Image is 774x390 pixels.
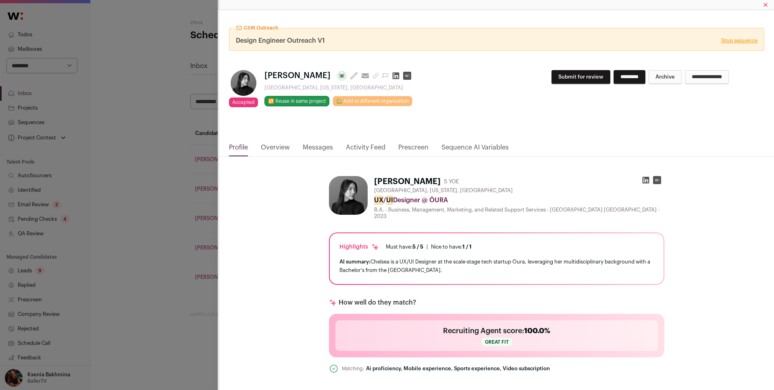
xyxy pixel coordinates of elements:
[339,298,416,307] p: How well do they match?
[398,143,429,156] a: Prescreen
[236,36,325,46] span: Design Engineer Outreach V1
[482,338,512,346] span: Great fit
[333,96,412,106] a: 🏡 Add to different organization
[264,70,331,81] span: [PERSON_NAME]
[229,143,248,156] a: Profile
[339,243,379,251] div: Highlights
[374,207,664,220] div: B.A. - Business, Management, Marketing, and Related Support Services - [GEOGRAPHIC_DATA] [GEOGRAP...
[386,195,393,205] mark: UI
[264,85,414,91] div: [GEOGRAPHIC_DATA], [US_STATE], [GEOGRAPHIC_DATA]
[441,143,509,156] a: Sequence AI Variables
[346,143,385,156] a: Activity Feed
[386,244,423,250] div: Must have:
[443,325,550,336] h2: Recruiting Agent score:
[431,244,472,250] div: Nice to have:
[264,96,329,106] button: 🔂 Reuse in same project
[339,259,370,264] span: AI summary:
[551,70,610,84] button: Submit for review
[303,143,333,156] a: Messages
[329,176,368,215] img: 94c3d6e94fc20a172b0404d4d2cb4ae03fa3a8fcc7cc134c4eec8ab9c439a061.jpg
[261,143,290,156] a: Overview
[721,37,757,44] a: Stop sequence
[342,365,364,372] div: Matching:
[229,97,258,107] span: Accepted
[244,25,278,31] span: CSM Outreach
[649,70,682,84] button: Archive
[231,70,256,96] img: 94c3d6e94fc20a172b0404d4d2cb4ae03fa3a8fcc7cc134c4eec8ab9c439a061.jpg
[524,327,550,334] span: 100.0%
[374,187,513,194] span: [GEOGRAPHIC_DATA], [US_STATE], [GEOGRAPHIC_DATA]
[386,244,472,250] ul: |
[374,195,664,205] div: / Designer @ ŌURA
[444,178,459,186] div: 5 YOE
[374,195,383,205] mark: UX
[412,244,423,249] span: 5 / 5
[366,365,550,372] div: Ai proficiency, Mobile experience, Sports experience, Video subscription
[462,244,472,249] span: 1 / 1
[339,257,654,274] div: Chelsea is a UX/UI Designer at the scale-stage tech startup Oura, leveraging her multidisciplinar...
[374,176,441,187] h1: [PERSON_NAME]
